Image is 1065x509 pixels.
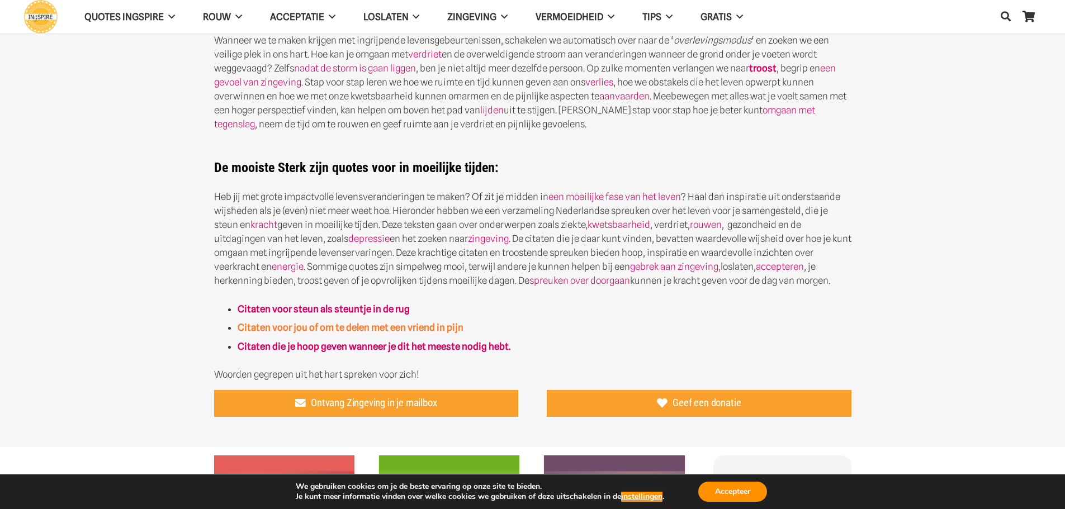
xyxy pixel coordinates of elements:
p: Heb jij met grote impactvolle levensveranderingen te maken? Of zit je midden in ? Haal dan inspir... [214,190,851,288]
a: Ontvang Zingeving in je mailbox [214,390,519,417]
a: kwetsbaarheid [588,219,650,230]
a: Citaten die je hoop geven wanneer je dit het meeste nodig hebt. [238,341,510,352]
a: gebrek aan zingeving, [630,261,721,272]
a: spreuken over doorgaan [529,275,630,286]
a: rouwen [690,219,722,230]
a: Loslaten [349,3,434,31]
button: instellingen [621,492,662,502]
a: Quote Soms heeft jouw hart meer tijd nodig om te accepteren wat je (geest) al weet [379,456,519,468]
a: Inzicht – soms moet je accepteren dat bepaalde dingen nooit meer worden zoals ze waren [544,456,684,468]
span: Ontvang Zingeving in je mailbox [311,397,437,409]
span: QUOTES INGSPIRE [84,11,164,22]
a: TIPS [628,3,687,31]
span: GRATIS [700,11,732,22]
a: accepteren [756,261,804,272]
a: een gevoel van zingeving [214,63,836,88]
a: aanvaarden [599,91,650,102]
a: een moeilijke fase van het leven [548,191,681,202]
a: Geef een donatie [547,390,851,417]
span: Loslaten [363,11,409,22]
p: We gebruiken cookies om je de beste ervaring op onze site te bieden. [296,482,664,492]
span: ROUW [203,11,231,22]
span: Geef een donatie [673,397,741,409]
strong: De mooiste Sterk zijn quotes voor in moeilijke tijden: [214,160,499,175]
a: VERMOEIDHEID [522,3,628,31]
a: verdriet [408,49,442,60]
button: Accepteer [698,482,767,502]
a: Zingeving [433,3,522,31]
a: ROUW [189,3,256,31]
a: energie [272,261,304,272]
span: TIPS [642,11,661,22]
p: Je kunt meer informatie vinden over welke cookies we gebruiken of deze uitschakelen in de . [296,492,664,502]
a: omgaan met tegenslag [214,104,815,130]
span: Acceptatie [270,11,324,22]
span: Zingeving [447,11,496,22]
a: QUOTES INGSPIRE [70,3,189,31]
a: lijden [480,104,504,116]
a: Spreuk – de beste therapie in de wereld is een time out met je vrienden [214,456,354,468]
a: GRATIS [687,3,757,31]
a: depressie [348,233,390,244]
span: VERMOEIDHEID [536,11,603,22]
a: Citaten voor steun als steuntje in de rug [238,303,410,315]
a: Zoeken [995,3,1017,30]
a: verlies [585,77,613,88]
p: Woorden gegrepen uit het hart spreken voor zich! [214,368,851,382]
a: zingeving [468,233,509,244]
p: Wanneer we te maken krijgen met ingrijpende levensgebeurtenissen, schakelen we automatisch over n... [214,34,851,131]
a: Acceptatie [256,3,349,31]
a: Citaten voor jou of om te delen met een vriend in pijn [238,322,463,333]
em: overlevingsmodus [674,35,751,46]
a: kracht [250,219,277,230]
a: troost [749,63,777,74]
a: nadat de storm is gaan liggen [294,63,416,74]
